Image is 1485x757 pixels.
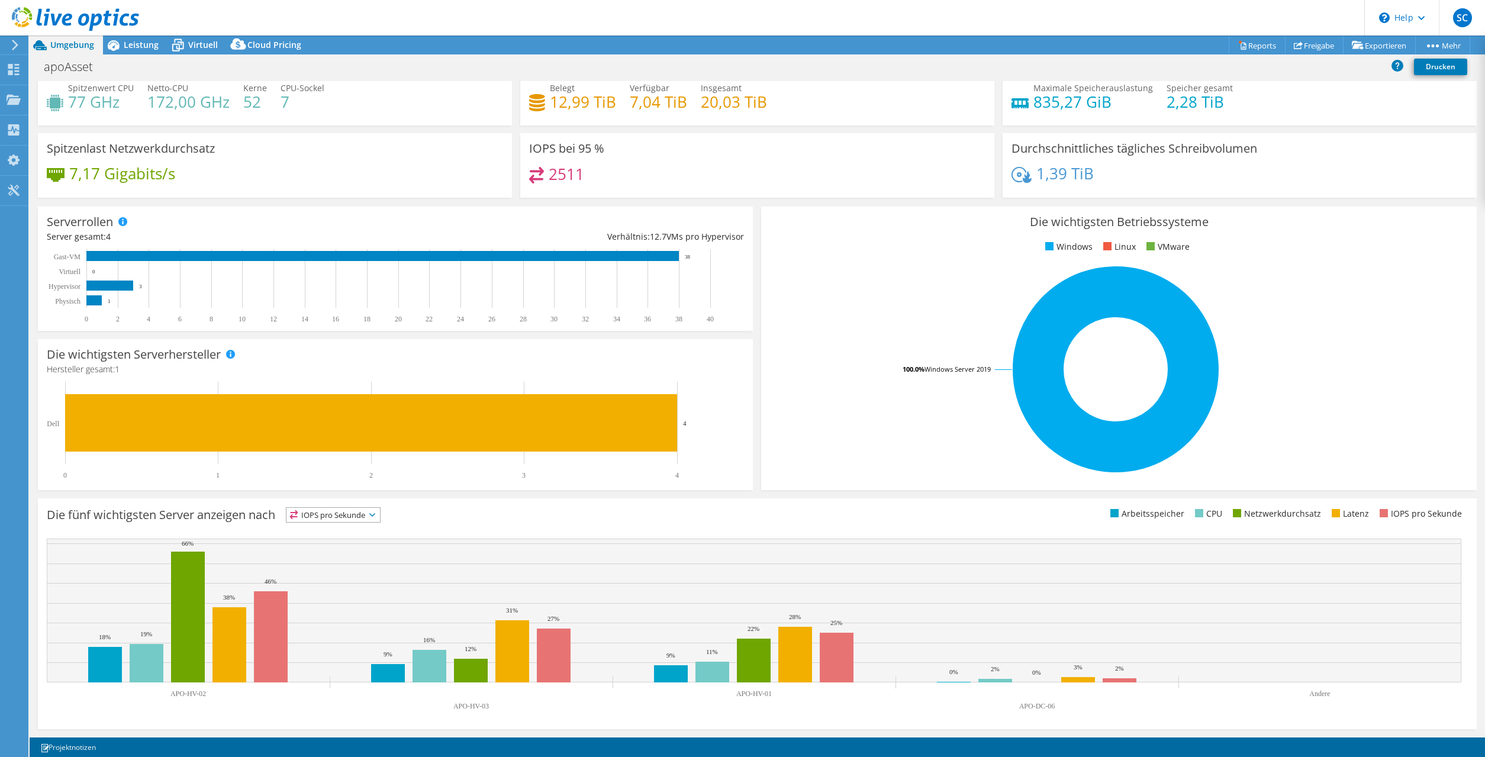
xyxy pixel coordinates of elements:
text: 0 [85,315,88,323]
h3: IOPS bei 95 % [529,142,604,155]
text: Gast-VM [54,253,81,261]
h3: Die wichtigsten Serverhersteller [47,348,221,361]
text: 3 [522,471,526,479]
text: 16 [332,315,339,323]
li: VMware [1143,240,1190,253]
text: 4 [683,420,687,427]
h3: Serverrollen [47,215,113,228]
div: Server gesamt: [47,230,395,243]
span: Netto-CPU [147,82,188,94]
h3: Die wichtigsten Betriebssysteme [770,215,1467,228]
h4: 20,03 TiB [701,95,767,108]
text: 2 [116,315,120,323]
text: 10 [239,315,246,323]
text: 25% [830,619,842,626]
h4: 7 [281,95,324,108]
a: Reports [1229,36,1286,54]
text: 8 [210,315,213,323]
h4: Hersteller gesamt: [47,363,744,376]
h4: 7,04 TiB [630,95,687,108]
text: 18 [363,315,371,323]
span: Leistung [124,39,159,50]
span: SC [1453,8,1472,27]
span: 1 [115,363,120,375]
text: APO-HV-02 [170,690,206,698]
h4: 2511 [549,167,584,181]
text: 0% [949,668,958,675]
text: 34 [613,315,620,323]
text: 4 [147,315,150,323]
text: 66% [182,540,194,547]
tspan: Windows Server 2019 [924,365,991,373]
text: 26 [488,315,495,323]
h4: 7,17 Gigabits/s [69,167,175,180]
text: 3% [1074,663,1083,671]
text: Hypervisor [49,282,80,291]
text: 14 [301,315,308,323]
text: Physisch [55,297,80,305]
text: Andere [1309,690,1330,698]
text: APO-HV-01 [736,690,772,698]
a: Projektnotizen [32,740,104,755]
span: IOPS pro Sekunde [286,508,380,522]
text: 18% [99,633,111,640]
text: 2% [991,665,1000,672]
text: Dell [47,420,59,428]
a: Exportieren [1343,36,1416,54]
text: 38 [675,315,682,323]
span: Verfügbar [630,82,669,94]
li: IOPS pro Sekunde [1377,507,1462,520]
li: Netzwerkdurchsatz [1230,507,1321,520]
text: 27% [547,615,559,622]
svg: \n [1379,12,1390,23]
text: 6 [178,315,182,323]
text: 12% [465,645,476,652]
a: Mehr [1415,36,1470,54]
h4: 2,28 TiB [1167,95,1233,108]
text: 30 [550,315,558,323]
a: Drucken [1414,59,1467,75]
text: 0 [63,471,67,479]
text: APO-HV-03 [453,702,489,710]
h4: 77 GHz [68,95,134,108]
text: 24 [457,315,464,323]
li: Linux [1100,240,1136,253]
li: Arbeitsspeicher [1107,507,1184,520]
text: 38% [223,594,235,601]
h4: 52 [243,95,267,108]
h1: apoAsset [38,60,111,73]
h4: 1,39 TiB [1036,167,1094,180]
span: 12.7 [650,231,666,242]
tspan: 100.0% [903,365,924,373]
text: 0% [1032,669,1041,676]
span: CPU-Sockel [281,82,324,94]
text: 22 [426,315,433,323]
span: Spitzenwert CPU [68,82,134,94]
text: 16% [423,636,435,643]
text: 3 [139,284,142,289]
text: 19% [140,630,152,637]
span: Maximale Speicherauslastung [1033,82,1153,94]
text: 31% [506,607,518,614]
text: 0 [92,269,95,275]
h4: 835,27 GiB [1033,95,1153,108]
text: 11% [706,648,718,655]
h4: 12,99 TiB [550,95,616,108]
text: 12 [270,315,277,323]
text: 2% [1115,665,1124,672]
span: Umgebung [50,39,94,50]
li: CPU [1192,507,1222,520]
span: Belegt [550,82,575,94]
span: Kerne [243,82,267,94]
text: 22% [748,625,759,632]
a: Freigabe [1285,36,1344,54]
span: Cloud Pricing [247,39,301,50]
span: Insgesamt [701,82,742,94]
text: 9% [384,650,392,658]
text: 38 [685,254,691,260]
span: Virtuell [188,39,218,50]
h4: 172,00 GHz [147,95,230,108]
text: APO-DC-06 [1019,702,1055,710]
text: 4 [675,471,679,479]
li: Latenz [1329,507,1369,520]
